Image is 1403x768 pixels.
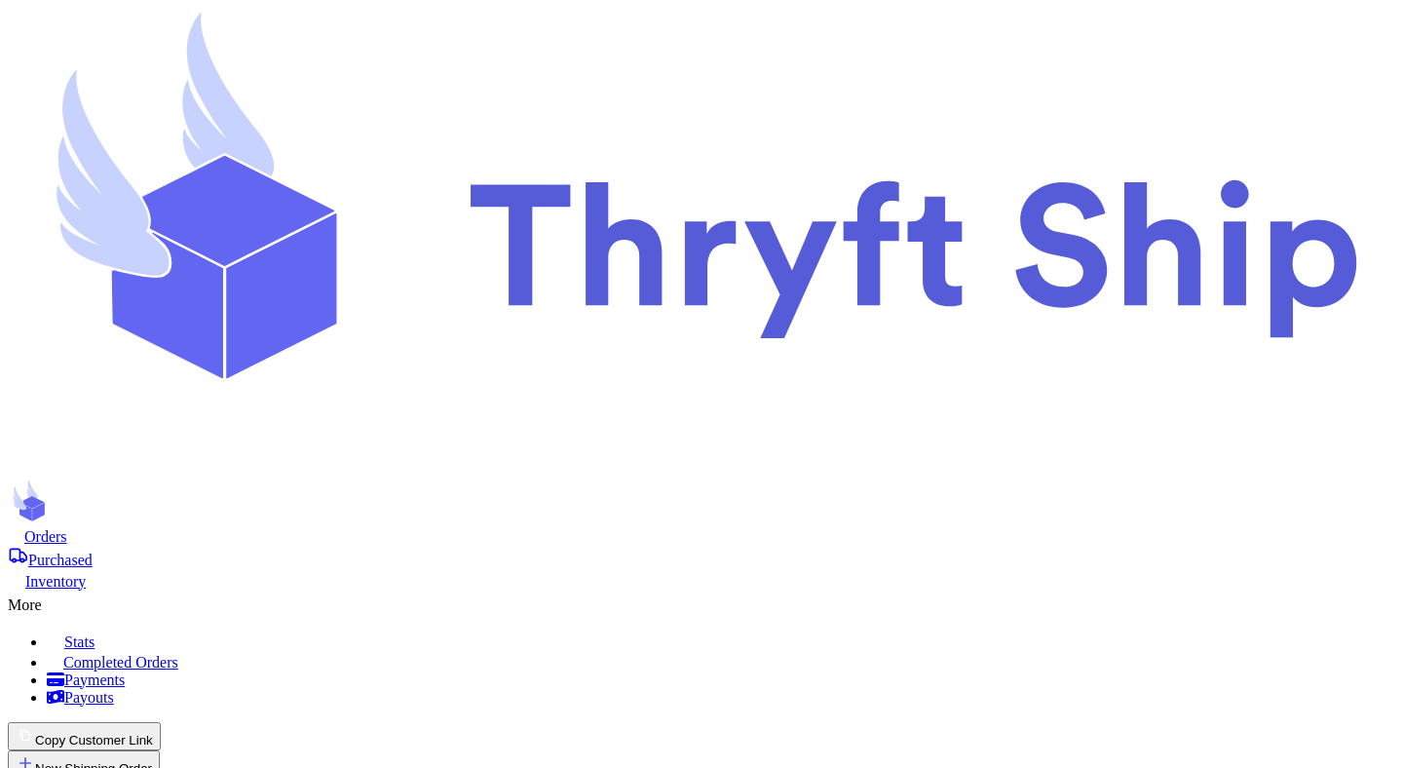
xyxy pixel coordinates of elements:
[47,672,1395,689] a: Payments
[28,552,93,568] span: Purchased
[8,546,1395,569] a: Purchased
[8,526,1395,546] a: Orders
[24,528,67,545] span: Orders
[47,651,1395,672] a: Completed Orders
[47,630,1395,651] a: Stats
[8,722,161,750] button: Copy Customer Link
[64,672,125,688] span: Payments
[25,573,86,590] span: Inventory
[63,654,178,671] span: Completed Orders
[47,689,1395,707] a: Payouts
[8,569,1395,591] a: Inventory
[8,591,1395,614] div: More
[64,634,95,650] span: Stats
[64,689,114,706] span: Payouts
